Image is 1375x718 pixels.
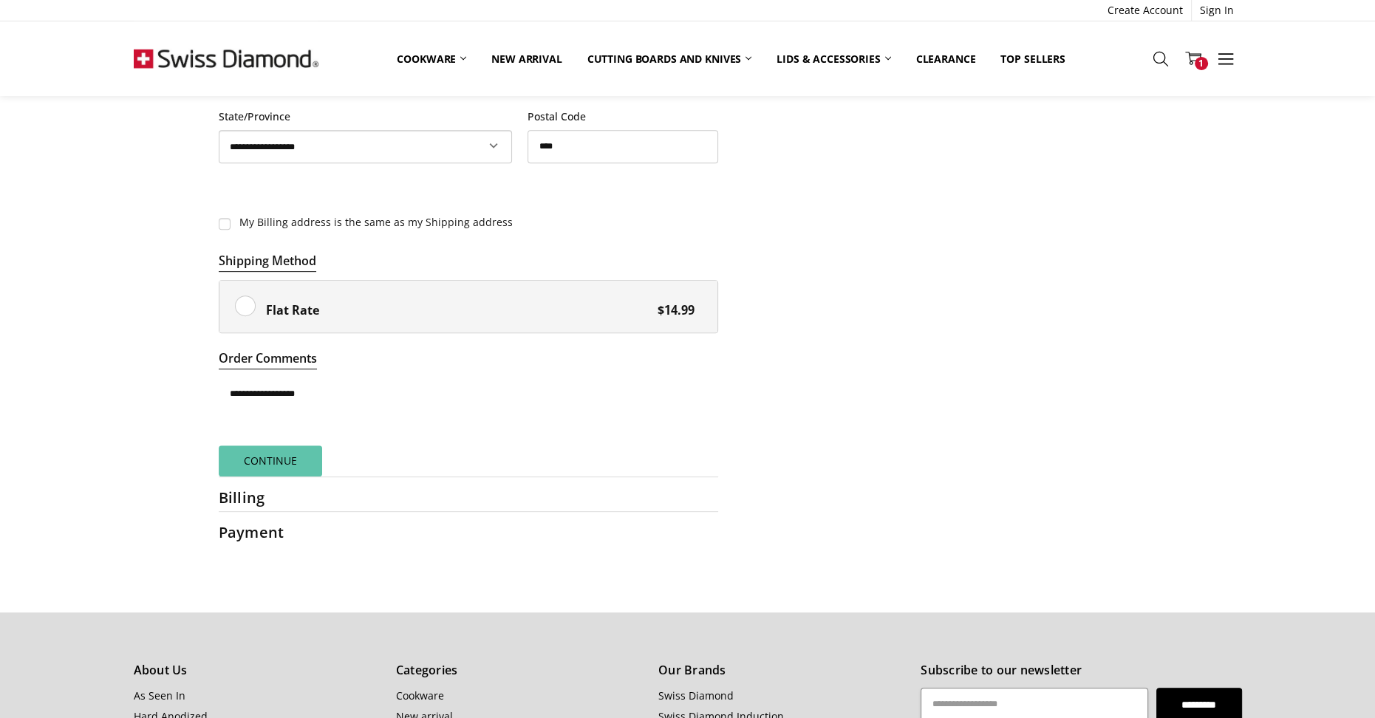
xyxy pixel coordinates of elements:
[396,663,642,677] h5: Categories
[904,43,989,75] a: Clearance
[219,349,317,369] legend: Order Comments
[384,43,479,75] a: Cookware
[649,301,695,319] span: $14.99
[134,688,185,702] a: As Seen In
[219,445,323,476] button: Continue
[658,688,734,702] a: Swiss Diamond
[575,43,765,75] a: Cutting boards and knives
[134,21,318,95] img: Free Shipping On Every Order
[134,663,380,677] h5: About Us
[921,663,1241,677] h5: Subscribe to our newsletter
[219,488,312,507] h2: Billing
[1195,57,1208,70] span: 1
[219,109,513,125] label: State/Province
[658,663,904,677] h5: Our Brands
[266,301,650,319] span: Flat Rate
[528,109,718,125] label: Postal Code
[219,216,719,229] label: My Billing address is the same as my Shipping address
[219,523,312,541] h2: Payment
[219,252,316,272] legend: Shipping Method
[479,43,574,75] a: New arrival
[396,688,444,702] a: Cookware
[988,43,1077,75] a: Top Sellers
[1177,40,1209,77] a: 1
[764,43,903,75] a: Lids & Accessories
